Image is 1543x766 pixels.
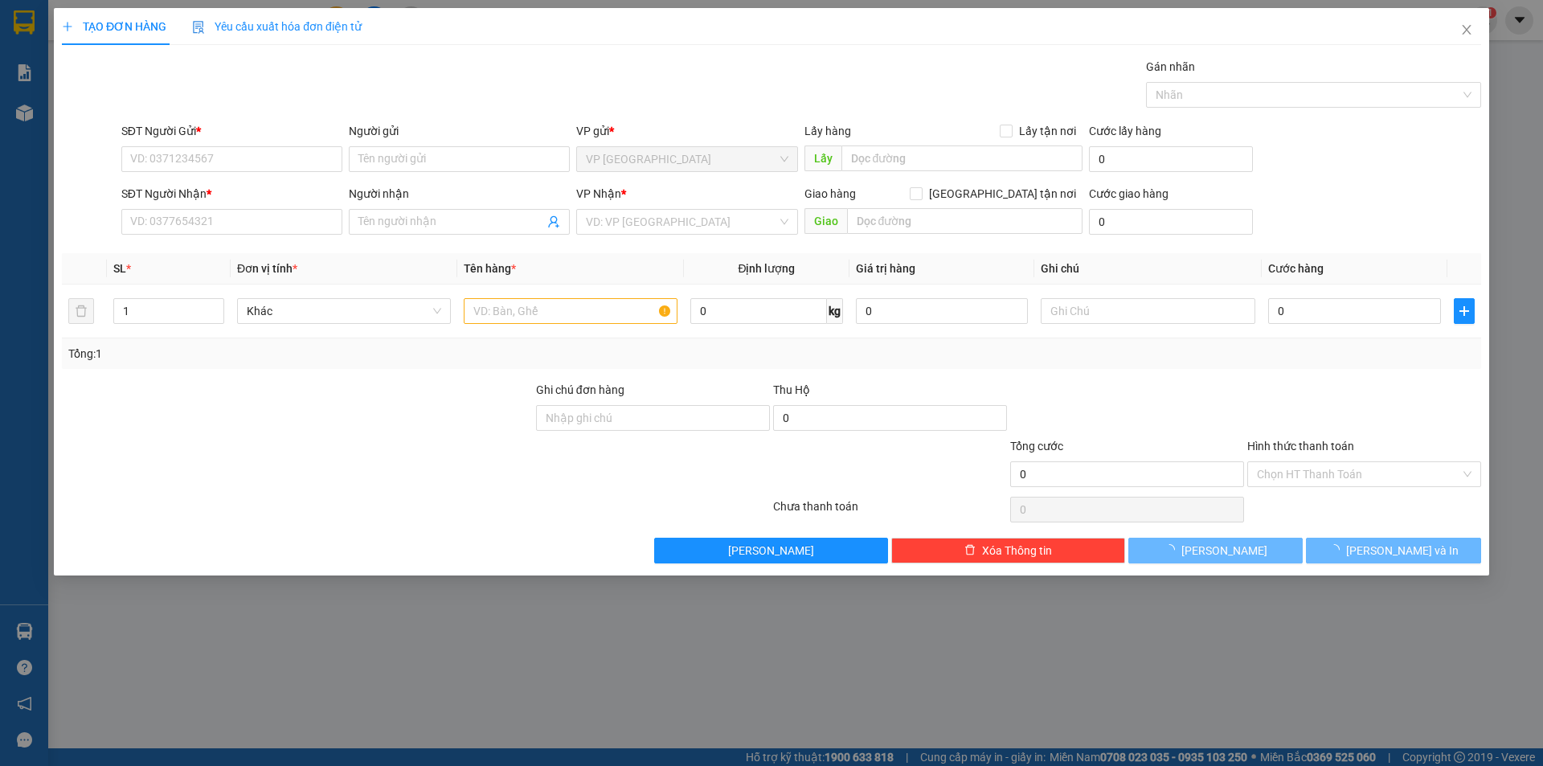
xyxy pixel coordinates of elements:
[856,262,915,275] span: Giá trị hàng
[62,20,166,33] span: TẠO ĐƠN HÀNG
[1328,544,1346,555] span: loading
[923,185,1083,203] span: [GEOGRAPHIC_DATA] tận nơi
[1247,440,1354,453] label: Hình thức thanh toán
[655,538,889,563] button: [PERSON_NAME]
[577,187,622,200] span: VP Nhận
[548,215,561,228] span: user-add
[1268,262,1324,275] span: Cước hàng
[1035,253,1262,285] th: Ghi chú
[804,208,847,234] span: Giao
[536,405,770,431] input: Ghi chú đơn hàng
[841,145,1083,171] input: Dọc đường
[349,122,570,140] div: Người gửi
[1346,542,1459,559] span: [PERSON_NAME] và In
[771,498,1009,526] div: Chưa thanh toán
[1089,146,1253,172] input: Cước lấy hàng
[804,187,856,200] span: Giao hàng
[121,122,342,140] div: SĐT Người Gửi
[247,299,441,323] span: Khác
[1042,298,1255,324] input: Ghi Chú
[68,345,596,363] div: Tổng: 1
[1128,538,1303,563] button: [PERSON_NAME]
[804,125,851,137] span: Lấy hàng
[827,298,843,324] span: kg
[349,185,570,203] div: Người nhận
[1182,542,1268,559] span: [PERSON_NAME]
[982,542,1052,559] span: Xóa Thông tin
[1307,538,1481,563] button: [PERSON_NAME] và In
[1455,305,1474,317] span: plus
[847,208,1083,234] input: Dọc đường
[577,122,798,140] div: VP gửi
[62,21,73,32] span: plus
[1444,8,1489,53] button: Close
[773,383,810,396] span: Thu Hộ
[1013,122,1083,140] span: Lấy tận nơi
[1010,440,1063,453] span: Tổng cước
[729,542,815,559] span: [PERSON_NAME]
[237,262,297,275] span: Đơn vị tính
[1146,60,1195,73] label: Gán nhãn
[892,538,1126,563] button: deleteXóa Thông tin
[1089,187,1169,200] label: Cước giao hàng
[113,262,126,275] span: SL
[1454,298,1475,324] button: plus
[192,20,362,33] span: Yêu cầu xuất hóa đơn điện tử
[464,262,516,275] span: Tên hàng
[856,298,1029,324] input: 0
[739,262,796,275] span: Định lượng
[68,298,94,324] button: delete
[536,383,624,396] label: Ghi chú đơn hàng
[121,185,342,203] div: SĐT Người Nhận
[964,544,976,557] span: delete
[464,298,677,324] input: VD: Bàn, Ghế
[192,21,205,34] img: icon
[1089,209,1253,235] input: Cước giao hàng
[1164,544,1182,555] span: loading
[1460,23,1473,36] span: close
[804,145,841,171] span: Lấy
[587,147,788,171] span: VP Đà Lạt
[1089,125,1161,137] label: Cước lấy hàng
